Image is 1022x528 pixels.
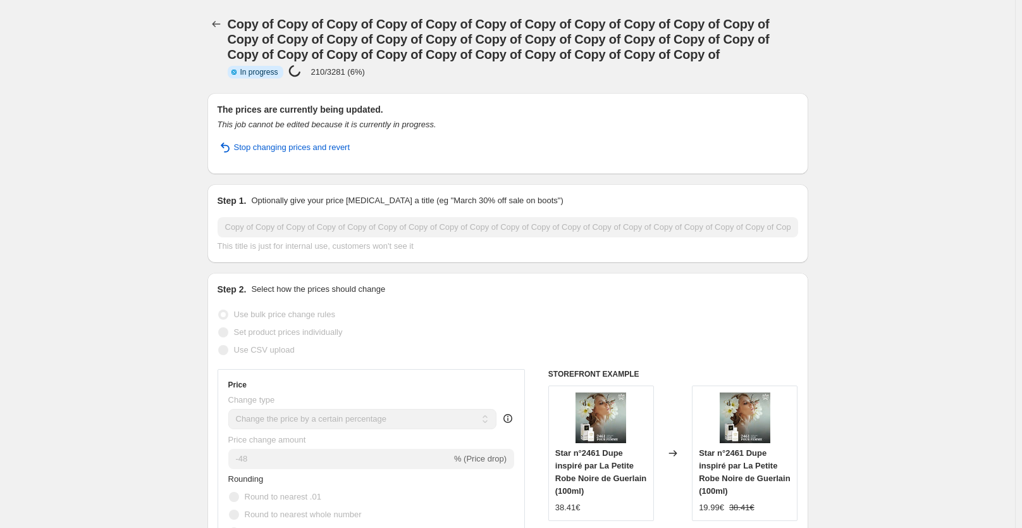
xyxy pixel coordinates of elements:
[576,393,626,443] img: 2461-parfums-star_80x.jpg
[729,501,754,514] strike: 38.41€
[234,327,343,337] span: Set product prices individually
[251,194,563,207] p: Optionally give your price [MEDICAL_DATA] a title (eg "March 30% off sale on boots")
[218,217,798,237] input: 30% off holiday sale
[454,454,507,463] span: % (Price drop)
[228,380,247,390] h3: Price
[218,194,247,207] h2: Step 1.
[234,310,335,319] span: Use bulk price change rules
[218,120,436,129] i: This job cannot be edited because it is currently in progress.
[218,103,798,116] h2: The prices are currently being updated.
[555,448,646,496] span: Star n°2461 Dupe inspiré par La Petite Robe Noire de Guerlain (100ml)
[218,283,247,296] h2: Step 2.
[228,435,306,444] span: Price change amount
[699,448,790,496] span: Star n°2461 Dupe inspiré par La Petite Robe Noire de Guerlain (100ml)
[228,17,770,61] span: Copy of Copy of Copy of Copy of Copy of Copy of Copy of Copy of Copy of Copy of Copy of Copy of C...
[207,15,225,33] button: Price change jobs
[234,345,295,355] span: Use CSV upload
[720,393,770,443] img: 2461-parfums-star_80x.jpg
[555,501,581,514] div: 38.41€
[245,510,362,519] span: Round to nearest whole number
[245,492,321,501] span: Round to nearest .01
[228,395,275,405] span: Change type
[251,283,385,296] p: Select how the prices should change
[210,137,358,158] button: Stop changing prices and revert
[548,369,798,379] h6: STOREFRONT EXAMPLE
[228,474,264,484] span: Rounding
[228,449,452,469] input: -15
[218,241,414,251] span: This title is just for internal use, customers won't see it
[234,141,350,154] span: Stop changing prices and revert
[502,412,514,425] div: help
[699,501,724,514] div: 19.99€
[311,67,365,77] p: 210/3281 (6%)
[240,67,278,77] span: In progress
